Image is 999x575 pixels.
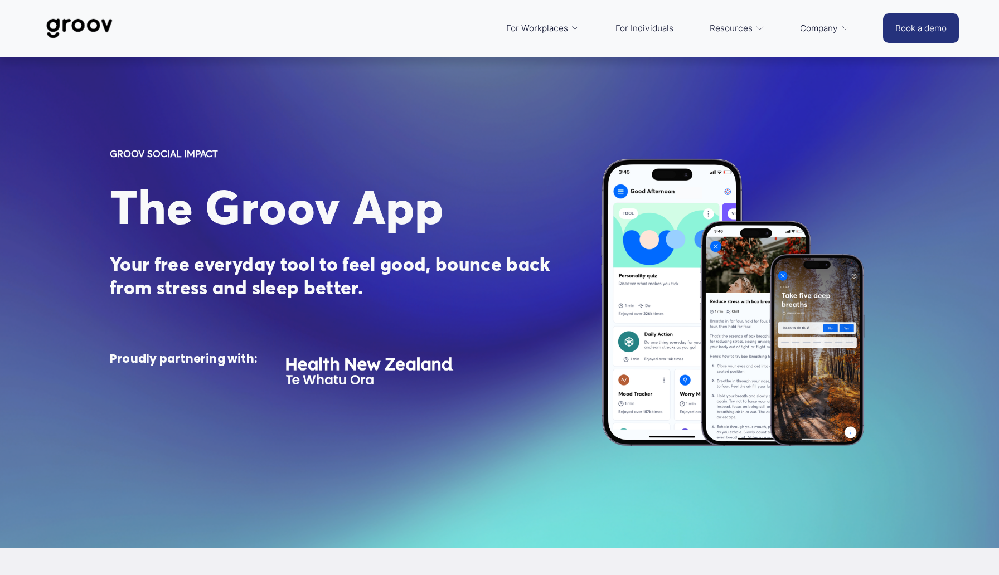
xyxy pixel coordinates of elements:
strong: GROOV SOCIAL IMPACT [110,148,218,159]
span: The Groov App [110,178,444,236]
a: folder dropdown [704,15,770,42]
img: Groov | Workplace Science Platform | Unlock Performance | Drive Results [40,10,119,47]
strong: Your free everyday tool to feel good, bounce back from stress and sleep better. [110,252,555,299]
strong: Proudly partnering with: [110,351,257,367]
span: Resources [710,21,753,36]
a: folder dropdown [501,15,585,42]
a: For Individuals [610,15,679,42]
a: Book a demo [883,13,959,43]
span: Company [800,21,838,36]
a: folder dropdown [794,15,855,42]
span: For Workplaces [506,21,568,36]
